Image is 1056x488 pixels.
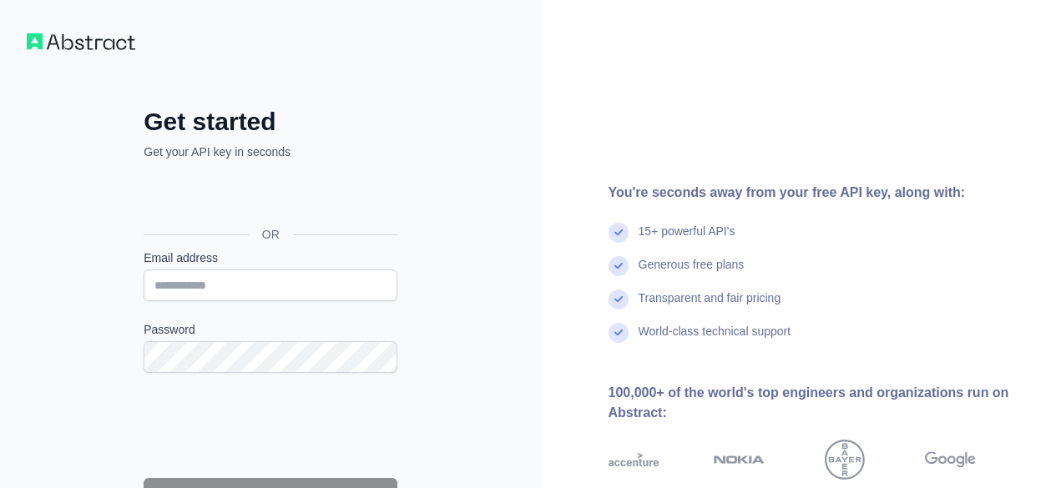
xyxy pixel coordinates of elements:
img: google [925,440,976,480]
img: check mark [609,256,629,276]
h2: Get started [144,107,397,137]
img: accenture [609,440,659,480]
img: bayer [825,440,865,480]
div: 15+ powerful API's [639,223,735,256]
img: nokia [714,440,765,480]
div: 100,000+ of the world's top engineers and organizations run on Abstract: [609,383,1030,423]
p: Get your API key in seconds [144,143,397,160]
div: World-class technical support [639,323,791,356]
img: Workflow [27,33,135,50]
label: Password [144,321,397,338]
div: You're seconds away from your free API key, along with: [609,183,1030,203]
img: check mark [609,289,629,309]
span: OR [249,226,293,243]
div: Transparent and fair pricing [639,289,781,323]
label: Email address [144,249,397,266]
img: check mark [609,323,629,343]
iframe: Sign in with Google Button [135,179,402,215]
img: check mark [609,223,629,243]
iframe: reCAPTCHA [144,393,397,458]
div: Generous free plans [639,256,745,289]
